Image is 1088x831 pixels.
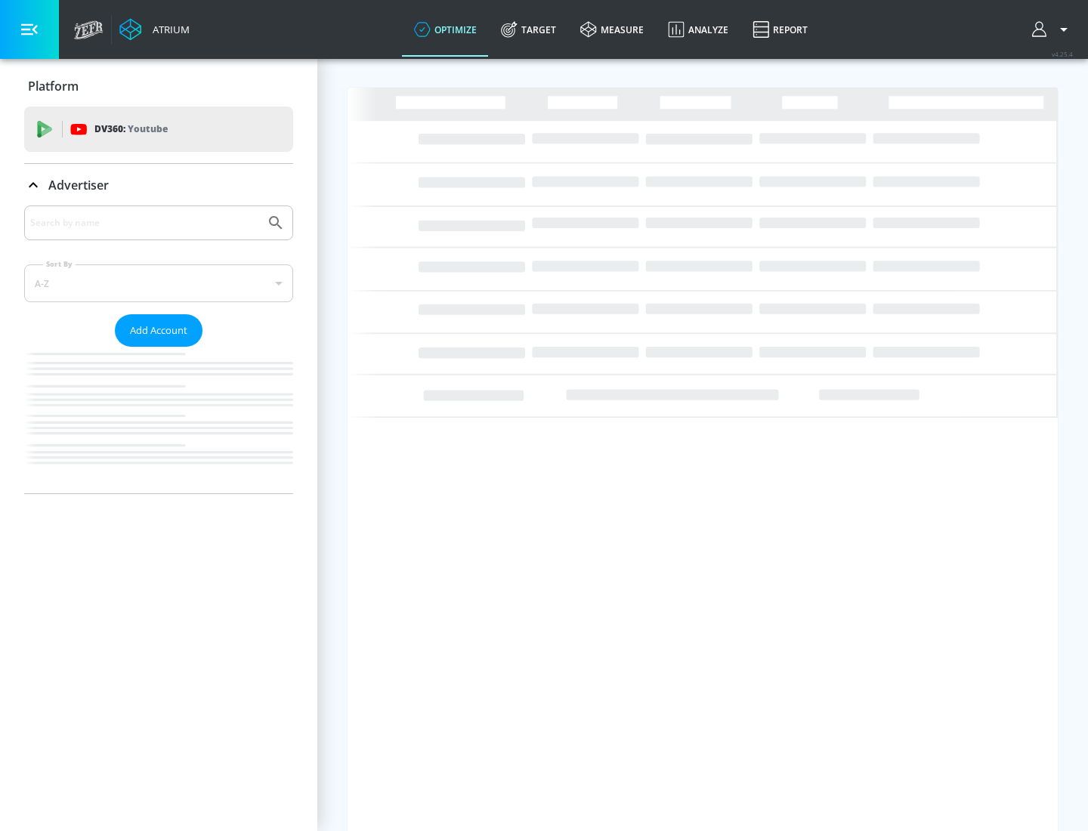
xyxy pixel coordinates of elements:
span: Add Account [130,322,187,339]
a: Analyze [656,2,740,57]
div: Atrium [147,23,190,36]
a: Target [489,2,568,57]
div: A-Z [24,264,293,302]
div: Advertiser [24,205,293,493]
p: Youtube [128,121,168,137]
a: measure [568,2,656,57]
a: Atrium [119,18,190,41]
a: Report [740,2,820,57]
span: v 4.25.4 [1052,50,1073,58]
nav: list of Advertiser [24,347,293,493]
div: Advertiser [24,164,293,206]
div: Platform [24,65,293,107]
div: DV360: Youtube [24,107,293,152]
p: DV360: [94,121,168,137]
p: Advertiser [48,177,109,193]
button: Add Account [115,314,202,347]
a: optimize [402,2,489,57]
label: Sort By [43,259,76,269]
input: Search by name [30,213,259,233]
p: Platform [28,78,79,94]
